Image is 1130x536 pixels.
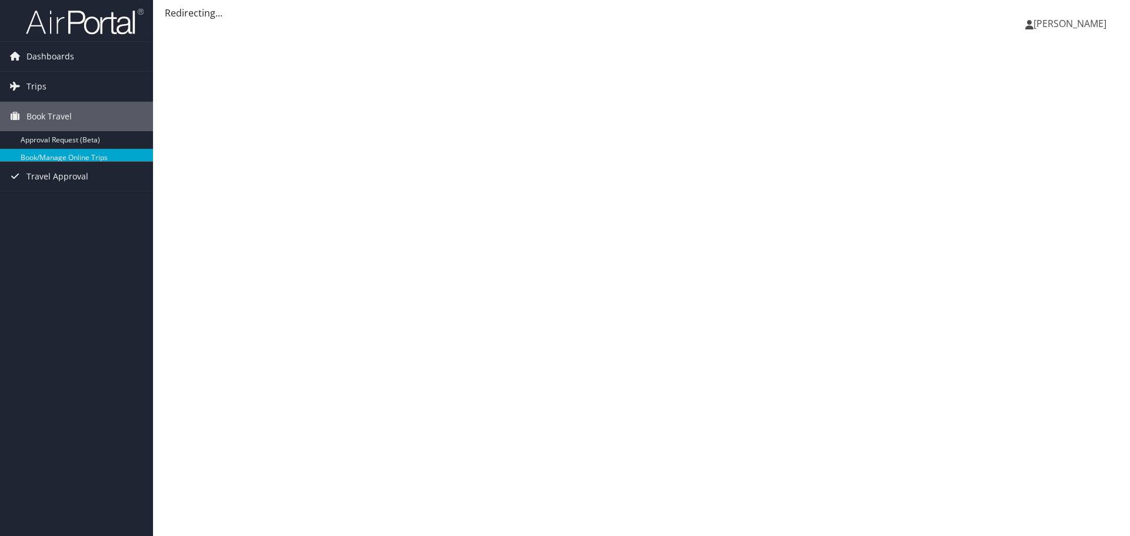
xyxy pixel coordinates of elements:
[1025,6,1118,41] a: [PERSON_NAME]
[26,8,144,35] img: airportal-logo.png
[26,102,72,131] span: Book Travel
[165,6,1118,20] div: Redirecting...
[26,42,74,71] span: Dashboards
[1033,17,1106,30] span: [PERSON_NAME]
[26,72,46,101] span: Trips
[26,162,88,191] span: Travel Approval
